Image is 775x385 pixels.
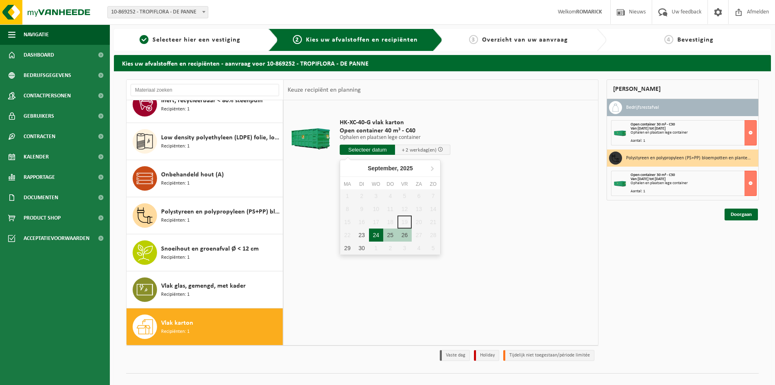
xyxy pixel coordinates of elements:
[340,242,354,255] div: 29
[24,228,90,249] span: Acceptatievoorwaarden
[161,217,190,224] span: Recipiënten: 1
[153,37,240,43] span: Selecteer hier een vestiging
[131,84,279,96] input: Materiaal zoeken
[354,242,369,255] div: 30
[631,189,756,194] div: Aantal: 1
[24,208,61,228] span: Product Shop
[24,24,49,45] span: Navigatie
[397,180,412,188] div: vr
[161,180,190,187] span: Recipiënten: 1
[161,207,281,217] span: Polystyreen en polypropyleen (PS+PP) bloempotten en plantentrays gemengd
[369,229,383,242] div: 24
[576,9,602,15] strong: ROMARICK
[426,180,440,188] div: zo
[127,123,283,160] button: Low density polyethyleen (LDPE) folie, los, naturel Recipiënten: 1
[631,126,666,131] strong: Van [DATE] tot [DATE]
[24,187,58,208] span: Documenten
[161,170,224,180] span: Onbehandeld hout (A)
[340,135,450,141] p: Ophalen en plaatsen lege container
[631,181,756,185] div: Ophalen en plaatsen lege container
[340,127,450,135] span: Open container 40 m³ - C40
[677,37,714,43] span: Bevestiging
[397,229,412,242] div: 26
[24,65,71,86] span: Bedrijfsgegevens
[161,244,259,254] span: Snoeihout en groenafval Ø < 12 cm
[293,35,302,44] span: 2
[161,143,190,150] span: Recipiënten: 1
[108,7,208,18] span: 10-869252 - TROPIFLORA - DE PANNE
[161,133,281,143] span: Low density polyethyleen (LDPE) folie, los, naturel
[161,281,246,291] span: Vlak glas, gemengd, met kader
[161,328,190,336] span: Recipiënten: 1
[397,242,412,255] div: 3
[400,165,413,171] i: 2025
[369,180,383,188] div: wo
[340,145,395,155] input: Selecteer datum
[24,106,54,126] span: Gebruikers
[127,86,283,123] button: Inert, recycleerbaar < 80% steenpuin Recipiënten: 1
[383,180,397,188] div: do
[631,173,675,177] span: Open container 30 m³ - C30
[140,35,148,44] span: 1
[24,45,54,65] span: Dashboard
[127,271,283,308] button: Vlak glas, gemengd, met kader Recipiënten: 1
[354,229,369,242] div: 23
[161,106,190,113] span: Recipiënten: 1
[340,119,450,127] span: HK-XC-40-G vlak karton
[631,177,666,181] strong: Van [DATE] tot [DATE]
[383,242,397,255] div: 2
[469,35,478,44] span: 3
[340,180,354,188] div: ma
[24,126,55,147] span: Contracten
[631,131,756,135] div: Ophalen en plaatsen lege container
[626,152,752,165] h3: Polystyreen en polypropyleen (PS+PP) bloempotten en plantentrays gemengd
[631,122,675,127] span: Open container 30 m³ - C30
[369,242,383,255] div: 1
[440,350,470,361] li: Vaste dag
[725,209,758,220] a: Doorgaan
[626,101,659,114] h3: Bedrijfsrestafval
[118,35,262,45] a: 1Selecteer hier een vestiging
[24,147,49,167] span: Kalender
[161,96,263,106] span: Inert, recycleerbaar < 80% steenpuin
[127,308,283,345] button: Vlak karton Recipiënten: 1
[383,229,397,242] div: 25
[402,147,437,153] span: + 2 werkdag(en)
[354,180,369,188] div: di
[107,6,208,18] span: 10-869252 - TROPIFLORA - DE PANNE
[631,139,756,143] div: Aantal: 1
[127,197,283,234] button: Polystyreen en polypropyleen (PS+PP) bloempotten en plantentrays gemengd Recipiënten: 1
[161,254,190,262] span: Recipiënten: 1
[127,234,283,271] button: Snoeihout en groenafval Ø < 12 cm Recipiënten: 1
[161,318,193,328] span: Vlak karton
[482,37,568,43] span: Overzicht van uw aanvraag
[607,79,759,99] div: [PERSON_NAME]
[161,291,190,299] span: Recipiënten: 1
[284,80,365,100] div: Keuze recipiënt en planning
[127,160,283,197] button: Onbehandeld hout (A) Recipiënten: 1
[412,180,426,188] div: za
[306,37,418,43] span: Kies uw afvalstoffen en recipiënten
[114,55,771,71] h2: Kies uw afvalstoffen en recipiënten - aanvraag voor 10-869252 - TROPIFLORA - DE PANNE
[24,86,71,106] span: Contactpersonen
[474,350,499,361] li: Holiday
[664,35,673,44] span: 4
[24,167,55,187] span: Rapportage
[503,350,594,361] li: Tijdelijk niet toegestaan/période limitée
[365,162,416,175] div: September,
